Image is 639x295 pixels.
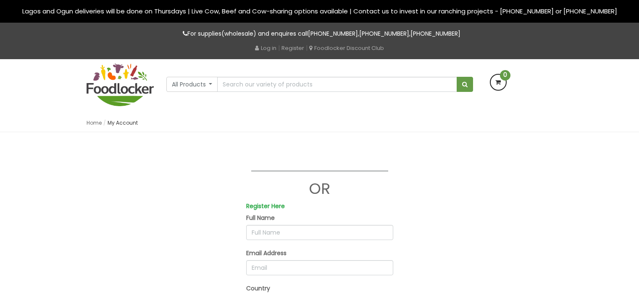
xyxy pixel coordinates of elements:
a: [PHONE_NUMBER] [359,29,409,38]
label: Email Address [246,248,287,258]
a: [PHONE_NUMBER] [308,29,358,38]
input: Search our variety of products [217,77,457,92]
input: Full Name [246,225,393,240]
label: Country [246,284,270,293]
p: For supplies(wholesale) and enquires call , , [87,29,553,39]
a: Log in [255,44,276,52]
iframe: fb:login_button Facebook Social Plugin [268,149,371,166]
iframe: chat widget [587,243,639,282]
span: Lagos and Ogun deliveries will be done on Thursdays | Live Cow, Beef and Cow-sharing options avai... [22,7,617,16]
button: All Products [166,77,218,92]
label: Full Name [246,213,275,223]
input: Email [246,260,393,275]
h1: OR [246,180,393,197]
span: 0 [500,70,510,81]
span: | [278,44,280,52]
label: Register Here [246,201,285,211]
a: Register [281,44,304,52]
a: [PHONE_NUMBER] [410,29,460,38]
span: | [306,44,308,52]
a: Home [87,119,102,126]
a: Foodlocker Discount Club [309,44,384,52]
img: FoodLocker [87,63,154,106]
